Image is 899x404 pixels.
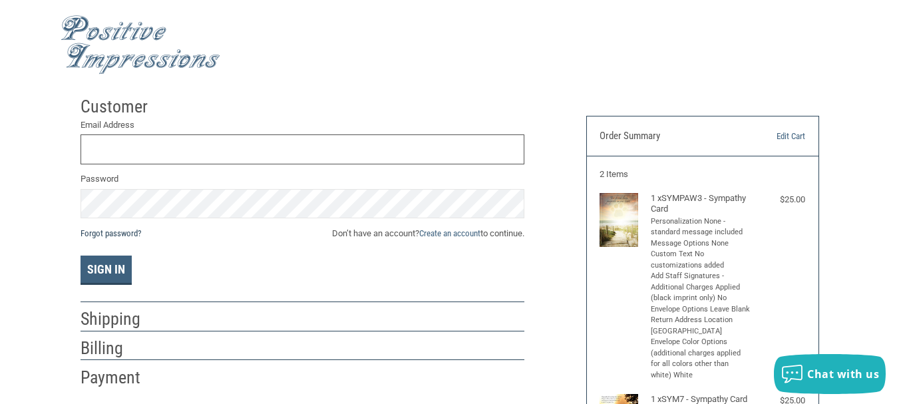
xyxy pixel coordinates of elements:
[600,130,739,143] h3: Order Summary
[739,130,805,143] a: Edit Cart
[81,172,524,186] label: Password
[81,256,132,285] button: Sign In
[81,367,158,389] h2: Payment
[332,227,524,240] span: Don’t have an account? to continue.
[61,15,220,75] img: Positive Impressions
[651,315,751,337] li: Return Address Location [GEOGRAPHIC_DATA]
[419,228,480,238] a: Create an account
[807,367,879,381] span: Chat with us
[754,193,805,206] div: $25.00
[651,249,751,271] li: Custom Text No customizations added
[774,354,886,394] button: Chat with us
[81,308,158,330] h2: Shipping
[81,337,158,359] h2: Billing
[81,228,141,238] a: Forgot password?
[651,337,751,381] li: Envelope Color Options (additional charges applied for all colors other than white) White
[81,118,524,132] label: Email Address
[651,193,751,215] h4: 1 x SYMPAW3 - Sympathy Card
[81,96,158,118] h2: Customer
[651,216,751,238] li: Personalization None - standard message included
[600,169,805,180] h3: 2 Items
[651,271,751,304] li: Add Staff Signatures - Additional Charges Applied (black imprint only) No
[651,304,751,315] li: Envelope Options Leave Blank
[651,238,751,250] li: Message Options None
